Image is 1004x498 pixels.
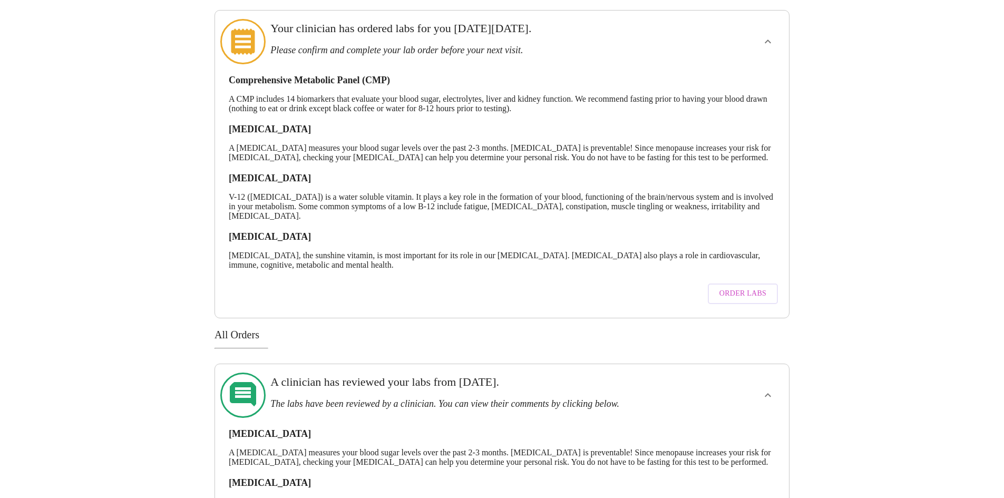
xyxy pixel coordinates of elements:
button: show more [755,383,781,408]
h3: Comprehensive Metabolic Panel (CMP) [229,75,775,86]
h3: The labs have been reviewed by a clinician. You can view their comments by clicking below. [270,398,678,409]
p: V-12 ([MEDICAL_DATA]) is a water soluble vitamin. It plays a key role in the formation of your bl... [229,192,775,221]
p: A [MEDICAL_DATA] measures your blood sugar levels over the past 2-3 months. [MEDICAL_DATA] is pre... [229,143,775,162]
p: A CMP includes 14 biomarkers that evaluate your blood sugar, electrolytes, liver and kidney funct... [229,94,775,113]
span: Order Labs [719,287,766,300]
h3: Please confirm and complete your lab order before your next visit. [270,45,678,56]
p: [MEDICAL_DATA], the sunshine vitamin, is most important for its role in our [MEDICAL_DATA]. [MEDI... [229,251,775,270]
h3: All Orders [215,329,789,341]
p: A [MEDICAL_DATA] measures your blood sugar levels over the past 2-3 months. [MEDICAL_DATA] is pre... [229,448,775,467]
h3: [MEDICAL_DATA] [229,428,775,440]
button: show more [755,29,781,54]
a: Order Labs [705,278,781,309]
h3: [MEDICAL_DATA] [229,231,775,242]
h3: [MEDICAL_DATA] [229,173,775,184]
h3: A clinician has reviewed your labs from [DATE]. [270,375,678,389]
h3: Your clinician has ordered labs for you [DATE][DATE]. [270,22,678,35]
h3: [MEDICAL_DATA] [229,477,775,489]
h3: [MEDICAL_DATA] [229,124,775,135]
button: Order Labs [708,284,778,304]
